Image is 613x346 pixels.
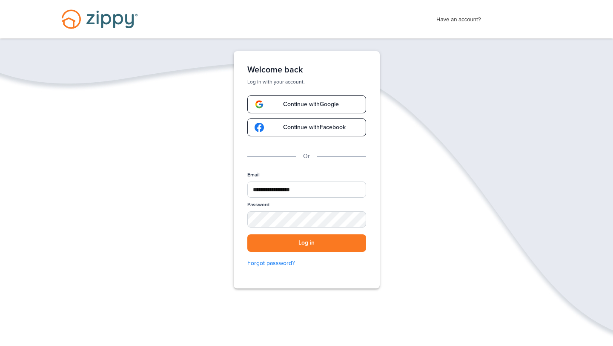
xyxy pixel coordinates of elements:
[247,201,269,208] label: Password
[247,118,366,136] a: google-logoContinue withFacebook
[255,123,264,132] img: google-logo
[436,11,481,24] span: Have an account?
[247,234,366,252] button: Log in
[247,78,366,85] p: Log in with your account.
[247,171,260,179] label: Email
[247,182,366,198] input: Email
[247,95,366,113] a: google-logoContinue withGoogle
[275,101,339,107] span: Continue with Google
[275,124,346,130] span: Continue with Facebook
[247,211,366,228] input: Password
[255,100,264,109] img: google-logo
[303,152,310,161] p: Or
[247,259,366,268] a: Forgot password?
[247,65,366,75] h1: Welcome back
